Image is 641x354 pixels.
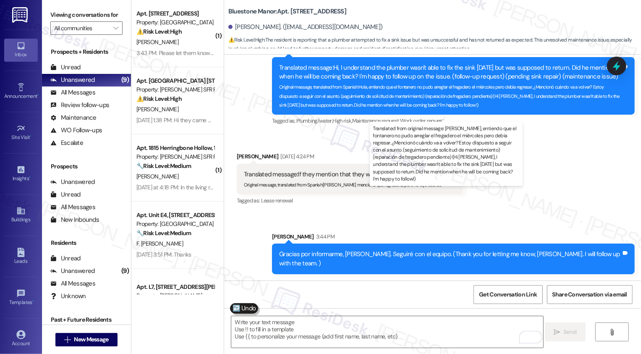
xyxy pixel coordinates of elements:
[74,335,108,344] span: New Message
[50,8,123,21] label: Viewing conversations for
[136,116,540,124] div: [DATE] 1:38 PM: Hi they came out [DATE] cleaning up mold with Clorox it goes keep coming back las...
[228,7,346,16] b: Bluestone Manor: Apt. [STREET_ADDRESS]
[479,290,537,299] span: Get Conversation Link
[296,117,332,124] span: Plumbing/water ,
[4,163,38,185] a: Insights •
[54,21,109,35] input: All communities
[545,323,586,341] button: Send
[29,174,30,180] span: •
[552,290,627,299] span: Share Conversation via email
[237,194,463,207] div: Tagged as:
[136,49,356,57] div: 3:43 PM: Please let them know this is urgent, I have medication I need to keep refrigerated!
[272,232,635,244] div: [PERSON_NAME]
[261,197,293,204] span: Lease renewal
[136,229,191,237] strong: 🔧 Risk Level: Medium
[228,37,264,43] strong: ⚠️ Risk Level: High
[279,63,621,81] div: Translated message: Hi, I understand the plumber wasn't able to fix the sink [DATE] but was suppo...
[554,329,560,336] i: 
[50,190,81,199] div: Unread
[64,336,71,343] i: 
[50,215,99,224] div: New Inbounds
[50,101,109,110] div: Review follow-ups
[136,38,178,46] span: [PERSON_NAME]
[12,7,29,23] img: ResiDesk Logo
[50,254,81,263] div: Unread
[278,152,314,161] div: [DATE] 4:24 PM
[42,239,131,247] div: Residents
[119,73,131,87] div: (9)
[136,220,214,228] div: Property: [GEOGRAPHIC_DATA]
[136,251,191,258] div: [DATE] 3:51 PM: Thanks
[42,162,131,171] div: Prospects
[136,152,214,161] div: Property: [PERSON_NAME] SFR Portfolio
[119,265,131,278] div: (9)
[332,117,352,124] span: High risk ,
[37,92,39,98] span: •
[4,328,38,350] a: Account
[50,292,86,301] div: Unknown
[231,316,543,348] textarea: To enrich screen reader interactions, please activate Accessibility in Grammarly extension settings
[244,170,450,179] div: Translated message: If they mention that they will return, but did not say when
[136,240,183,247] span: F. [PERSON_NAME]
[373,125,519,183] p: Translated from original message: [PERSON_NAME], entiendo que el fontanero no pudo arreglar el fr...
[4,204,38,226] a: Buildings
[30,133,31,139] span: •
[228,23,383,31] div: [PERSON_NAME]. ([EMAIL_ADDRESS][DOMAIN_NAME])
[136,162,191,170] strong: 🔧 Risk Level: Medium
[136,9,214,18] div: Apt. [STREET_ADDRESS]
[136,144,214,152] div: Apt. 1815 Herringbone Hollow, 1815 Herringbone Hollow
[50,178,95,186] div: Unanswered
[50,88,95,97] div: All Messages
[32,298,34,304] span: •
[136,76,214,85] div: Apt. [GEOGRAPHIC_DATA] [STREET_ADDRESS]
[136,105,178,113] span: [PERSON_NAME]
[50,76,95,84] div: Unanswered
[136,95,182,102] strong: ⚠️ Risk Level: High
[55,333,118,346] button: New Message
[547,285,633,304] button: Share Conversation via email
[228,36,641,54] span: : The resident is reporting that a plumber attempted to fix a sink issue but was unsuccessful and...
[474,285,542,304] button: Get Conversation Link
[237,152,463,164] div: [PERSON_NAME]
[50,267,95,275] div: Unanswered
[4,121,38,144] a: Site Visit •
[50,139,83,147] div: Escalate
[50,126,102,135] div: WO Follow-ups
[136,211,214,220] div: Apt. Unit E4, [STREET_ADDRESS][PERSON_NAME]
[609,329,615,336] i: 
[136,291,214,300] div: Property: [PERSON_NAME]
[563,328,576,336] span: Send
[113,25,118,31] i: 
[136,18,214,27] div: Property: [GEOGRAPHIC_DATA]
[4,39,38,61] a: Inbox
[136,28,182,35] strong: ⚠️ Risk Level: High
[42,315,131,324] div: Past + Future Residents
[244,182,442,188] sub: Original message, translated from Spanish : [PERSON_NAME] menciona que regresaría, pero no dijo c...
[50,63,81,72] div: Unread
[279,84,619,108] sub: Original message, translated from Spanish : Hola, entiendo que el fontanero no pudo arreglar el f...
[136,173,178,180] span: [PERSON_NAME]
[42,47,131,56] div: Prospects + Residents
[50,113,97,122] div: Maintenance
[400,117,444,124] span: Work order request
[136,283,214,291] div: Apt. L7, [STREET_ADDRESS][PERSON_NAME]
[352,117,400,124] span: Maintenance request ,
[4,286,38,309] a: Templates •
[136,85,214,94] div: Property: [PERSON_NAME] SFR Portfolio
[50,279,95,288] div: All Messages
[4,245,38,268] a: Leads
[272,115,635,127] div: Tagged as:
[314,232,335,241] div: 3:44 PM
[50,203,95,212] div: All Messages
[136,184,251,191] div: [DATE] at 4:18 PM: In the living room and kitchen
[279,250,621,268] div: Gracias por informarme, [PERSON_NAME]. Seguiré con el equipo. (Thank you for letting me know, [PE...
